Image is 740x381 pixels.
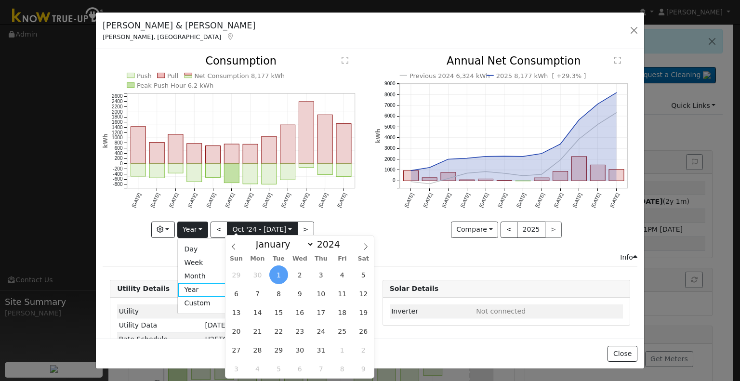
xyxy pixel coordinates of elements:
rect: onclick="" [131,164,146,176]
text: 1800 [112,115,123,120]
circle: onclick="" [409,169,412,172]
rect: onclick="" [299,164,314,168]
text: -200 [113,166,123,171]
span: October 1, 2024 [269,265,288,284]
text:  [614,57,621,65]
text: 800 [115,141,123,146]
circle: onclick="" [521,155,525,158]
text: 2200 [112,104,123,109]
text: [DATE] [262,192,273,209]
text: [DATE] [336,192,348,209]
span: October 4, 2024 [333,265,352,284]
text: [DATE] [478,192,489,209]
span: Wed [289,256,310,262]
span: October 17, 2024 [312,303,330,322]
rect: onclick="" [168,134,183,164]
rect: onclick="" [515,181,530,182]
text: [DATE] [318,192,330,209]
span: October 16, 2024 [291,303,309,322]
rect: onclick="" [280,164,295,180]
text: -800 [113,182,123,187]
text: [DATE] [280,192,292,209]
text: [DATE] [149,192,161,209]
rect: onclick="" [243,164,258,184]
button: Compare [451,222,499,238]
text: -600 [113,177,123,182]
circle: onclick="" [446,177,450,181]
circle: onclick="" [521,174,525,178]
span: October 19, 2024 [354,303,373,322]
span: October 22, 2024 [269,322,288,341]
a: Map [226,33,235,40]
span: October 3, 2024 [312,265,330,284]
text: [DATE] [403,192,415,209]
text: [DATE] [131,192,143,209]
rect: onclick="" [187,144,202,164]
span: October 31, 2024 [312,341,330,359]
rect: onclick="" [403,171,418,181]
span: ID: null, authorized: None [476,307,526,315]
circle: onclick="" [427,182,431,186]
span: November 3, 2024 [227,359,246,378]
text: [DATE] [441,192,452,209]
text: 1000 [384,168,396,173]
rect: onclick="" [131,127,146,164]
span: October 8, 2024 [269,284,288,303]
rect: onclick="" [206,164,221,177]
circle: onclick="" [427,166,431,170]
strong: Solar Details [390,285,438,292]
text: 1400 [112,125,123,130]
circle: onclick="" [409,180,412,184]
circle: onclick="" [484,170,488,174]
a: Custom [178,297,245,310]
circle: onclick="" [614,91,618,95]
span: October 26, 2024 [354,322,373,341]
span: October 18, 2024 [333,303,352,322]
text: 8000 [384,92,396,97]
rect: onclick="" [422,178,437,181]
span: Tue [268,256,289,262]
span: October 13, 2024 [227,303,246,322]
text: [DATE] [168,192,180,209]
text: kWh [375,129,382,144]
rect: onclick="" [187,164,202,182]
circle: onclick="" [577,137,581,141]
td: Utility Data [117,318,203,332]
rect: onclick="" [280,125,295,164]
span: ID: 17418195, authorized: 10/15/25 [205,307,224,315]
span: October 28, 2024 [248,341,267,359]
span: November 4, 2024 [248,359,267,378]
text: [DATE] [225,192,236,209]
span: September 30, 2024 [248,265,267,284]
text: 2025 8,177 kWh [ +29.3% ] [496,72,586,79]
text: 200 [115,156,123,161]
circle: onclick="" [540,152,543,156]
button: < [501,222,517,238]
text: [DATE] [206,192,217,209]
span: October 20, 2024 [227,322,246,341]
span: October 25, 2024 [333,322,352,341]
text: [DATE] [187,192,198,209]
span: October 24, 2024 [312,322,330,341]
span: Sun [225,256,247,262]
text:  [342,57,349,65]
span: November 8, 2024 [333,359,352,378]
text: 600 [115,145,123,151]
a: Year [178,283,245,296]
rect: onclick="" [149,164,164,178]
span: Thu [310,256,331,262]
text: [DATE] [590,192,602,209]
rect: onclick="" [168,164,183,173]
text: 2400 [112,99,123,104]
rect: onclick="" [459,180,474,181]
a: Week [178,256,245,269]
span: October 11, 2024 [333,284,352,303]
rect: onclick="" [225,145,239,164]
span: October 29, 2024 [269,341,288,359]
span: Fri [331,256,353,262]
rect: onclick="" [534,178,549,181]
rect: onclick="" [225,164,239,183]
text: kWh [102,134,109,148]
rect: onclick="" [571,157,586,181]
